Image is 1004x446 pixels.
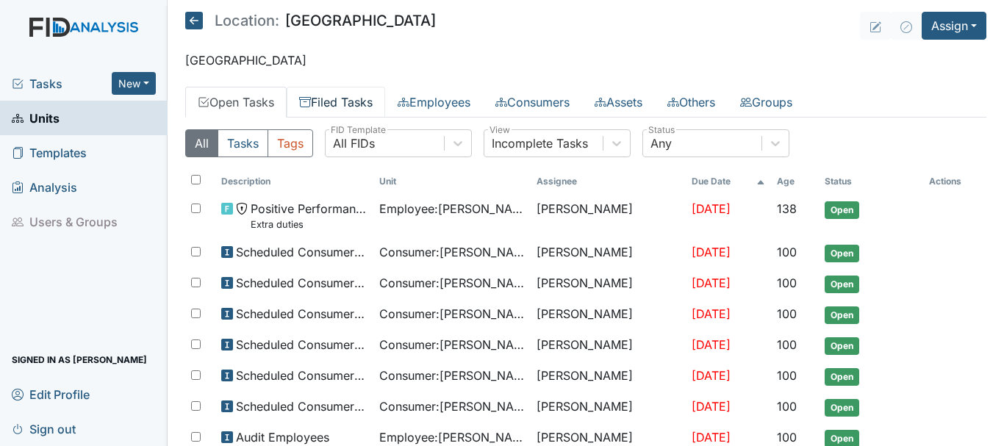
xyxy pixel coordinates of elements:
[819,169,923,194] th: Toggle SortBy
[825,399,859,417] span: Open
[650,134,672,152] div: Any
[777,306,797,321] span: 100
[236,243,367,261] span: Scheduled Consumer Chart Review
[12,176,77,198] span: Analysis
[825,201,859,219] span: Open
[185,51,986,69] p: [GEOGRAPHIC_DATA]
[777,201,797,216] span: 138
[531,299,685,330] td: [PERSON_NAME]
[686,169,771,194] th: Toggle SortBy
[692,337,731,352] span: [DATE]
[215,169,373,194] th: Toggle SortBy
[531,268,685,299] td: [PERSON_NAME]
[268,129,313,157] button: Tags
[12,383,90,406] span: Edit Profile
[771,169,820,194] th: Toggle SortBy
[185,129,218,157] button: All
[379,305,526,323] span: Consumer : [PERSON_NAME]
[655,87,728,118] a: Others
[692,201,731,216] span: [DATE]
[236,367,367,384] span: Scheduled Consumer Chart Review
[777,245,797,259] span: 100
[531,194,685,237] td: [PERSON_NAME]
[379,428,526,446] span: Employee : [PERSON_NAME]
[12,107,60,129] span: Units
[333,134,375,152] div: All FIDs
[692,399,731,414] span: [DATE]
[692,245,731,259] span: [DATE]
[825,368,859,386] span: Open
[379,200,526,217] span: Employee : [PERSON_NAME]
[379,274,526,292] span: Consumer : [PERSON_NAME]
[728,87,805,118] a: Groups
[692,306,731,321] span: [DATE]
[185,12,436,29] h5: [GEOGRAPHIC_DATA]
[692,276,731,290] span: [DATE]
[12,141,87,164] span: Templates
[483,87,582,118] a: Consumers
[379,336,526,353] span: Consumer : [PERSON_NAME]
[185,129,313,157] div: Type filter
[692,430,731,445] span: [DATE]
[531,361,685,392] td: [PERSON_NAME]
[215,13,279,28] span: Location:
[236,305,367,323] span: Scheduled Consumer Chart Review
[251,217,367,231] small: Extra duties
[777,368,797,383] span: 100
[12,348,147,371] span: Signed in as [PERSON_NAME]
[379,243,526,261] span: Consumer : [PERSON_NAME][GEOGRAPHIC_DATA]
[12,417,76,440] span: Sign out
[825,337,859,355] span: Open
[923,169,986,194] th: Actions
[531,237,685,268] td: [PERSON_NAME]
[379,367,526,384] span: Consumer : [PERSON_NAME]
[777,337,797,352] span: 100
[236,428,329,446] span: Audit Employees
[185,87,287,118] a: Open Tasks
[287,87,385,118] a: Filed Tasks
[236,398,367,415] span: Scheduled Consumer Chart Review
[777,276,797,290] span: 100
[825,245,859,262] span: Open
[218,129,268,157] button: Tasks
[12,75,112,93] a: Tasks
[531,392,685,422] td: [PERSON_NAME]
[379,398,526,415] span: Consumer : [PERSON_NAME]
[373,169,531,194] th: Toggle SortBy
[236,336,367,353] span: Scheduled Consumer Chart Review
[492,134,588,152] div: Incomplete Tasks
[825,276,859,293] span: Open
[531,169,685,194] th: Assignee
[112,72,156,95] button: New
[922,12,986,40] button: Assign
[251,200,367,231] span: Positive Performance Review Extra duties
[582,87,655,118] a: Assets
[236,274,367,292] span: Scheduled Consumer Chart Review
[825,306,859,324] span: Open
[692,368,731,383] span: [DATE]
[777,430,797,445] span: 100
[385,87,483,118] a: Employees
[531,330,685,361] td: [PERSON_NAME]
[777,399,797,414] span: 100
[191,175,201,184] input: Toggle All Rows Selected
